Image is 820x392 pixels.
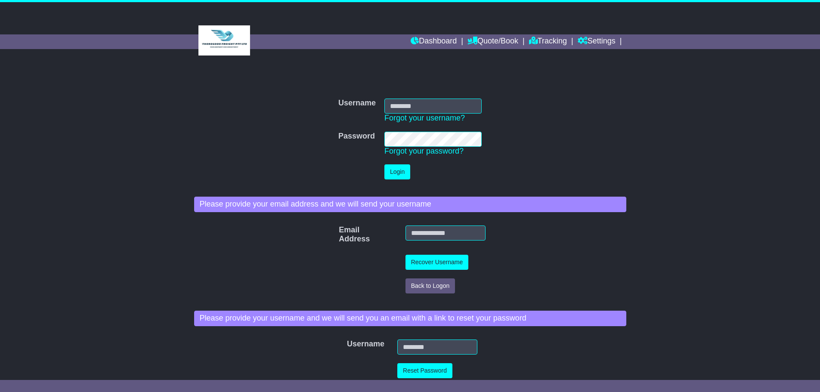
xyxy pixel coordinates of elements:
div: Please provide your username and we will send you an email with a link to reset your password [194,311,626,326]
div: Please provide your email address and we will send your username [194,197,626,212]
label: Username [338,99,376,108]
a: Settings [578,34,616,49]
a: Forgot your username? [384,114,465,122]
label: Password [338,132,375,141]
button: Recover Username [405,255,469,270]
a: Dashboard [411,34,457,49]
button: Back to Logon [405,278,455,293]
a: Forgot your password? [384,147,464,155]
button: Reset Password [397,363,452,378]
label: Email Address [334,225,350,244]
a: Quote/Book [467,34,518,49]
button: Login [384,164,410,179]
label: Username [343,340,354,349]
a: Tracking [529,34,567,49]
